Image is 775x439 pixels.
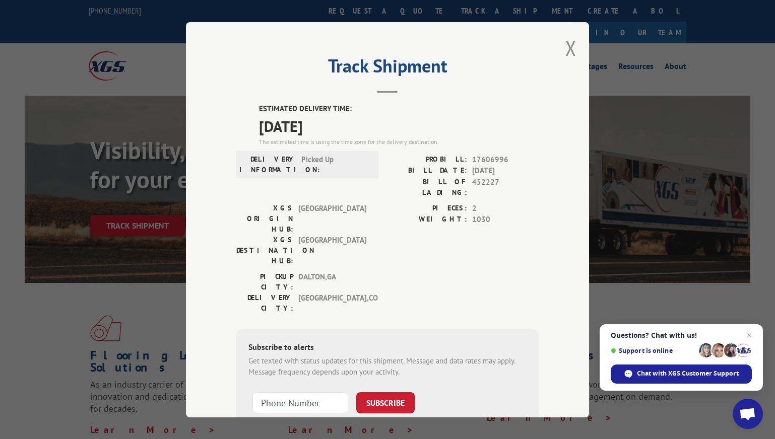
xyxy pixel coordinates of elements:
label: WEIGHT: [388,214,467,226]
label: PROBILL: [388,154,467,165]
label: DELIVERY INFORMATION: [239,154,296,175]
label: ESTIMATED DELIVERY TIME: [259,103,539,115]
label: DELIVERY CITY: [236,292,293,313]
span: Questions? Chat with us! [611,331,752,339]
label: BILL DATE: [388,165,467,177]
label: BILL OF LADING: [388,176,467,197]
span: [GEOGRAPHIC_DATA] [298,234,366,266]
div: Get texted with status updates for this shipment. Message and data rates may apply. Message frequ... [248,355,527,378]
span: DALTON , GA [298,271,366,292]
label: XGS DESTINATION HUB: [236,234,293,266]
span: 2 [472,202,539,214]
span: [DATE] [259,114,539,137]
button: Close modal [565,35,576,61]
label: PICKUP CITY: [236,271,293,292]
div: Subscribe to alerts [248,340,527,355]
span: Chat with XGS Customer Support [637,369,739,378]
span: Close chat [743,329,755,341]
span: 1030 [472,214,539,226]
div: Open chat [733,399,763,429]
h2: Track Shipment [236,59,539,78]
span: Picked Up [301,154,369,175]
button: SUBSCRIBE [356,392,415,413]
span: [DATE] [472,165,539,177]
span: [GEOGRAPHIC_DATA] , CO [298,292,366,313]
input: Phone Number [252,392,348,413]
span: 452227 [472,176,539,197]
span: [GEOGRAPHIC_DATA] [298,202,366,234]
div: The estimated time is using the time zone for the delivery destination. [259,137,539,146]
label: PIECES: [388,202,467,214]
span: 17606996 [472,154,539,165]
div: Chat with XGS Customer Support [611,364,752,384]
label: XGS ORIGIN HUB: [236,202,293,234]
span: Support is online [611,347,695,354]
